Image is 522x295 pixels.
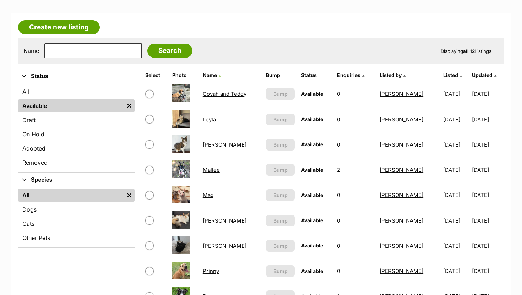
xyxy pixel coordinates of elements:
a: All [18,189,124,202]
span: Available [301,242,323,248]
a: [PERSON_NAME] [380,166,423,173]
a: Mallee [203,166,220,173]
a: [PERSON_NAME] [380,141,423,148]
a: All [18,85,135,98]
td: 0 [334,107,376,132]
td: [DATE] [440,107,472,132]
a: Available [18,99,124,112]
td: 0 [334,183,376,207]
a: [PERSON_NAME] [380,91,423,97]
a: [PERSON_NAME] [380,242,423,249]
a: [PERSON_NAME] [203,217,246,224]
a: Draft [18,114,135,126]
td: 0 [334,208,376,233]
th: Photo [169,70,199,81]
a: Dogs [18,203,135,216]
a: Remove filter [124,189,135,202]
td: 0 [334,132,376,157]
td: [DATE] [440,132,472,157]
span: Bump [273,191,288,199]
span: Bump [273,267,288,275]
a: Leyla [203,116,216,123]
a: [PERSON_NAME] [203,242,246,249]
a: [PERSON_NAME] [380,192,423,198]
a: On Hold [18,128,135,141]
span: Available [301,167,323,173]
span: Bump [273,90,288,98]
strong: all 12 [463,48,475,54]
span: Bump [273,116,288,123]
a: Create new listing [18,20,100,34]
td: [DATE] [440,82,472,106]
div: Species [18,187,135,247]
button: Bump [266,114,295,125]
td: [DATE] [472,183,503,207]
td: [DATE] [472,208,503,233]
a: [PERSON_NAME] [380,217,423,224]
span: Available [301,141,323,147]
th: Bump [263,70,298,81]
td: [DATE] [472,107,503,132]
button: Bump [266,189,295,201]
a: [PERSON_NAME] [380,116,423,123]
label: Name [23,48,39,54]
button: Bump [266,215,295,226]
span: Listed [443,72,458,78]
a: Enquiries [337,72,364,78]
td: [DATE] [440,183,472,207]
a: Other Pets [18,231,135,244]
span: Displaying Listings [441,48,491,54]
td: 0 [334,234,376,258]
span: Available [301,192,323,198]
span: Bump [273,141,288,148]
span: Bump [273,166,288,174]
a: Name [203,72,221,78]
td: 0 [334,82,376,106]
span: Available [301,217,323,223]
td: [DATE] [440,158,472,182]
a: Listed [443,72,462,78]
a: Adopted [18,142,135,155]
a: Max [203,192,213,198]
td: 0 [334,259,376,283]
td: [DATE] [440,259,472,283]
span: Available [301,268,323,274]
a: Listed by [380,72,406,78]
td: [DATE] [440,234,472,258]
a: Covah and Teddy [203,91,246,97]
button: Species [18,175,135,185]
button: Bump [266,139,295,151]
a: Cats [18,217,135,230]
div: Status [18,84,135,172]
th: Status [298,70,333,81]
span: Listed by [380,72,402,78]
button: Bump [266,88,295,100]
a: Prinny [203,268,219,274]
td: [DATE] [472,158,503,182]
button: Bump [266,265,295,277]
span: Updated [472,72,493,78]
span: Bump [273,217,288,224]
a: Remove filter [124,99,135,112]
button: Bump [266,164,295,176]
input: Search [147,44,192,58]
a: Updated [472,72,496,78]
td: [DATE] [472,82,503,106]
span: Bump [273,242,288,250]
button: Bump [266,240,295,252]
th: Select [142,70,169,81]
td: [DATE] [472,259,503,283]
td: [DATE] [472,234,503,258]
span: translation missing: en.admin.listings.index.attributes.enquiries [337,72,360,78]
a: [PERSON_NAME] [203,141,246,148]
button: Status [18,72,135,81]
td: 2 [334,158,376,182]
span: Available [301,91,323,97]
td: [DATE] [472,132,503,157]
span: Name [203,72,217,78]
a: Removed [18,156,135,169]
span: Available [301,116,323,122]
a: [PERSON_NAME] [380,268,423,274]
td: [DATE] [440,208,472,233]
